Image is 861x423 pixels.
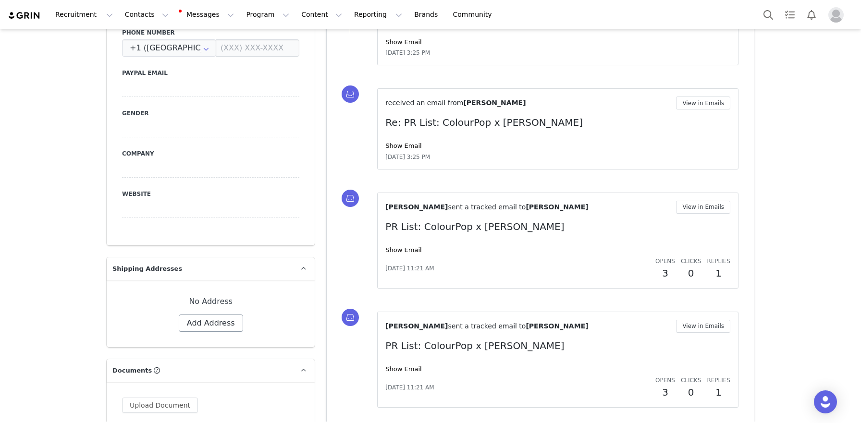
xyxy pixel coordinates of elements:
[828,7,844,23] img: placeholder-profile.jpg
[385,203,448,211] span: [PERSON_NAME]
[655,377,675,384] span: Opens
[526,203,588,211] span: [PERSON_NAME]
[676,97,730,109] button: View in Emails
[676,201,730,214] button: View in Emails
[526,322,588,330] span: [PERSON_NAME]
[122,149,299,158] label: Company
[448,203,526,211] span: sent a tracked email to
[385,338,730,353] p: PR List: ColourPop x [PERSON_NAME]
[676,320,730,333] button: View in Emails
[447,4,502,25] a: Community
[122,398,198,413] button: Upload Document
[681,385,701,399] h2: 0
[8,11,41,20] img: grin logo
[385,246,421,254] a: Show Email
[179,314,243,332] button: Add Address
[823,7,853,23] button: Profile
[119,4,174,25] button: Contacts
[385,142,421,149] a: Show Email
[707,258,730,265] span: Replies
[240,4,295,25] button: Program
[122,39,216,57] input: Country
[112,366,152,375] span: Documents
[758,4,779,25] button: Search
[448,322,526,330] span: sent a tracked email to
[681,377,701,384] span: Clicks
[122,109,299,118] label: Gender
[801,4,822,25] button: Notifications
[681,266,701,280] h2: 0
[385,365,421,373] a: Show Email
[707,377,730,384] span: Replies
[385,38,421,46] a: Show Email
[8,8,394,18] body: Rich Text Area. Press ALT-0 for help.
[814,390,837,413] div: Open Intercom Messenger
[385,99,463,107] span: received an email from
[385,219,730,234] p: PR List: ColourPop x [PERSON_NAME]
[175,4,240,25] button: Messages
[385,383,434,392] span: [DATE] 11:21 AM
[122,190,299,198] label: Website
[681,258,701,265] span: Clicks
[655,258,675,265] span: Opens
[385,115,730,130] p: Re: PR List: ColourPop x [PERSON_NAME]
[779,4,800,25] a: Tasks
[295,4,348,25] button: Content
[122,28,299,37] label: Phone Number
[707,266,730,280] h2: 1
[655,266,675,280] h2: 3
[122,39,216,57] div: United States
[216,39,299,57] input: (XXX) XXX-XXXX
[112,264,182,274] span: Shipping Addresses
[122,69,299,77] label: Paypal Email
[49,4,119,25] button: Recruitment
[122,296,299,307] div: No Address
[408,4,446,25] a: Brands
[385,322,448,330] span: [PERSON_NAME]
[385,264,434,273] span: [DATE] 11:21 AM
[655,385,675,399] h2: 3
[707,385,730,399] h2: 1
[348,4,408,25] button: Reporting
[385,153,430,161] span: [DATE] 3:25 PM
[385,48,430,57] span: [DATE] 3:25 PM
[463,99,526,107] span: [PERSON_NAME]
